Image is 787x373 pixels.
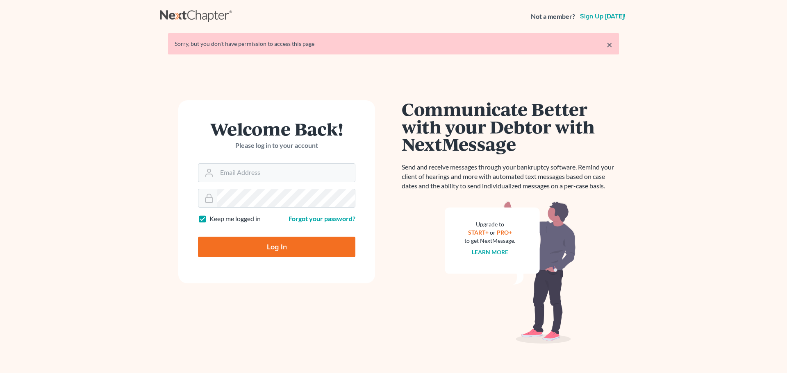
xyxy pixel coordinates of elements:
div: to get NextMessage. [464,237,515,245]
p: Please log in to your account [198,141,355,150]
a: × [607,40,612,50]
input: Log In [198,237,355,257]
h1: Welcome Back! [198,120,355,138]
h1: Communicate Better with your Debtor with NextMessage [402,100,619,153]
strong: Not a member? [531,12,575,21]
div: Sorry, but you don't have permission to access this page [175,40,612,48]
a: Sign up [DATE]! [578,13,627,20]
div: Upgrade to [464,220,515,228]
a: START+ [468,229,489,236]
label: Keep me logged in [209,214,261,224]
a: Learn more [472,249,508,255]
input: Email Address [217,164,355,182]
span: or [490,229,496,236]
img: nextmessage_bg-59042aed3d76b12b5cd301f8e5b87938c9018125f34e5fa2b7a6b67550977c72.svg [445,201,576,344]
a: Forgot your password? [289,215,355,222]
a: PRO+ [497,229,512,236]
p: Send and receive messages through your bankruptcy software. Remind your client of hearings and mo... [402,163,619,191]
